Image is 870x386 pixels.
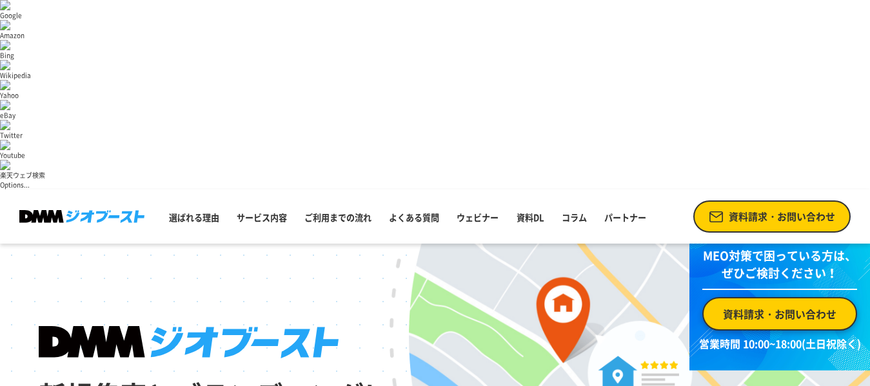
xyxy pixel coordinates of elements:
a: コラム [557,206,592,229]
a: サービス内容 [232,206,292,229]
a: パートナー [599,206,651,229]
a: 資料DL [511,206,549,229]
img: DMMジオブースト [19,210,144,224]
p: MEO対策で困っている方は、 ぜひご検討ください！ [702,247,857,290]
p: 営業時間 10:00~18:00(土日祝除く) [697,336,862,351]
img: DMMジオブースト [39,326,339,358]
a: ご利用までの流れ [299,206,377,229]
a: 資料請求・お問い合わせ [702,297,857,331]
a: よくある質問 [384,206,444,229]
span: 資料請求・お問い合わせ [723,306,836,322]
a: 選ばれる理由 [164,206,224,229]
a: ウェビナー [451,206,504,229]
span: 資料請求・お問い合わせ [729,209,835,224]
a: 資料請求・お問い合わせ [693,200,851,233]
